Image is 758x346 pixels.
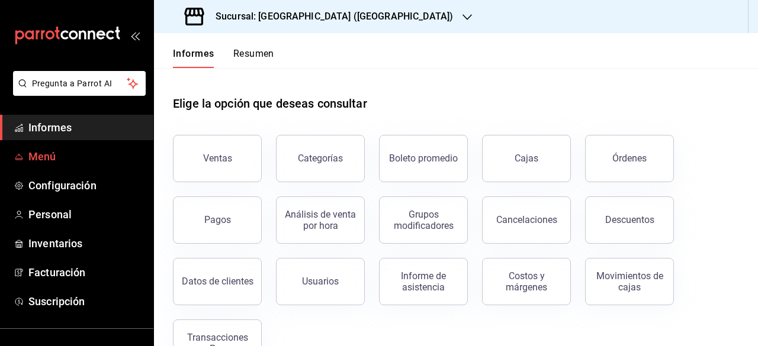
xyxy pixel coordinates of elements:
[506,270,547,293] font: Costos y márgenes
[605,214,654,225] font: Descuentos
[28,121,72,134] font: Informes
[394,209,454,231] font: Grupos modificadores
[8,86,146,98] a: Pregunta a Parrot AI
[276,196,365,244] button: Análisis de venta por hora
[203,153,232,164] font: Ventas
[13,71,146,96] button: Pregunta a Parrot AI
[28,208,72,221] font: Personal
[298,153,343,164] font: Categorías
[173,196,262,244] button: Pagos
[285,209,356,231] font: Análisis de venta por hora
[173,96,367,111] font: Elige la opción que deseas consultar
[173,135,262,182] button: Ventas
[216,11,453,22] font: Sucursal: [GEOGRAPHIC_DATA] ([GEOGRAPHIC_DATA])
[182,276,253,287] font: Datos de clientes
[302,276,339,287] font: Usuarios
[28,295,85,308] font: Suscripción
[173,48,214,59] font: Informes
[173,258,262,305] button: Datos de clientes
[204,214,231,225] font: Pagos
[515,153,538,164] font: Cajas
[28,179,97,192] font: Configuración
[596,270,663,293] font: Movimientos de cajas
[276,135,365,182] button: Categorías
[401,270,446,293] font: Informe de asistencia
[585,135,674,182] button: Órdenes
[379,258,468,305] button: Informe de asistencia
[379,196,468,244] button: Grupos modificadores
[496,214,557,225] font: Cancelaciones
[233,48,274,59] font: Resumen
[28,237,82,250] font: Inventarios
[28,150,56,163] font: Menú
[130,31,140,40] button: abrir_cajón_menú
[276,258,365,305] button: Usuarios
[379,135,468,182] button: Boleto promedio
[173,47,274,68] div: pestañas de navegación
[389,153,458,164] font: Boleto promedio
[28,266,85,279] font: Facturación
[585,258,674,305] button: Movimientos de cajas
[482,135,571,182] button: Cajas
[612,153,647,164] font: Órdenes
[482,196,571,244] button: Cancelaciones
[32,79,113,88] font: Pregunta a Parrot AI
[585,196,674,244] button: Descuentos
[482,258,571,305] button: Costos y márgenes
